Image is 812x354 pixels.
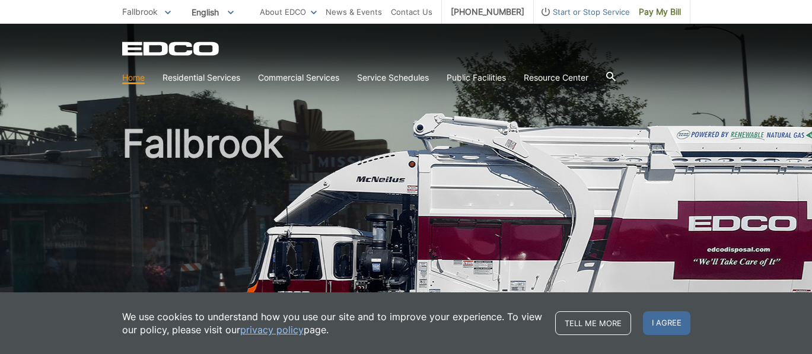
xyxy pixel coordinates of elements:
a: Service Schedules [357,71,429,84]
span: I agree [643,311,690,335]
a: Commercial Services [258,71,339,84]
a: Public Facilities [447,71,506,84]
p: We use cookies to understand how you use our site and to improve your experience. To view our pol... [122,310,543,336]
a: About EDCO [260,5,317,18]
a: Tell me more [555,311,631,335]
a: Resource Center [524,71,588,84]
a: EDCD logo. Return to the homepage. [122,42,221,56]
span: Pay My Bill [639,5,681,18]
a: Contact Us [391,5,432,18]
a: privacy policy [240,323,304,336]
a: Residential Services [163,71,240,84]
a: News & Events [326,5,382,18]
a: Home [122,71,145,84]
span: Fallbrook [122,7,158,17]
span: English [183,2,243,22]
